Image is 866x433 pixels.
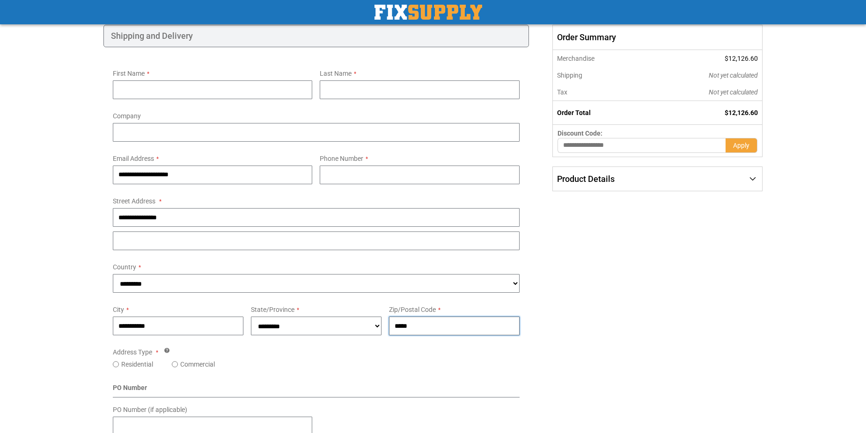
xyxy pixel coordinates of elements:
[320,70,352,77] span: Last Name
[374,5,482,20] a: store logo
[557,109,591,116] strong: Order Total
[709,72,758,79] span: Not yet calculated
[552,50,646,67] th: Merchandise
[558,130,602,137] span: Discount Code:
[251,306,294,313] span: State/Province
[557,72,582,79] span: Shipping
[180,360,215,369] label: Commercial
[552,25,763,50] span: Order Summary
[113,155,154,162] span: Email Address
[113,70,145,77] span: First Name
[103,25,529,47] div: Shipping and Delivery
[113,112,141,120] span: Company
[725,109,758,116] span: $12,126.60
[113,406,187,413] span: PO Number (if applicable)
[113,306,124,313] span: City
[557,174,615,184] span: Product Details
[113,197,155,205] span: Street Address
[113,348,152,356] span: Address Type
[389,306,436,313] span: Zip/Postal Code
[725,55,758,62] span: $12,126.60
[726,138,757,153] button: Apply
[709,88,758,96] span: Not yet calculated
[320,155,363,162] span: Phone Number
[121,360,153,369] label: Residential
[552,84,646,101] th: Tax
[113,263,136,271] span: Country
[733,142,749,149] span: Apply
[374,5,482,20] img: Fix Industrial Supply
[113,383,520,397] div: PO Number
